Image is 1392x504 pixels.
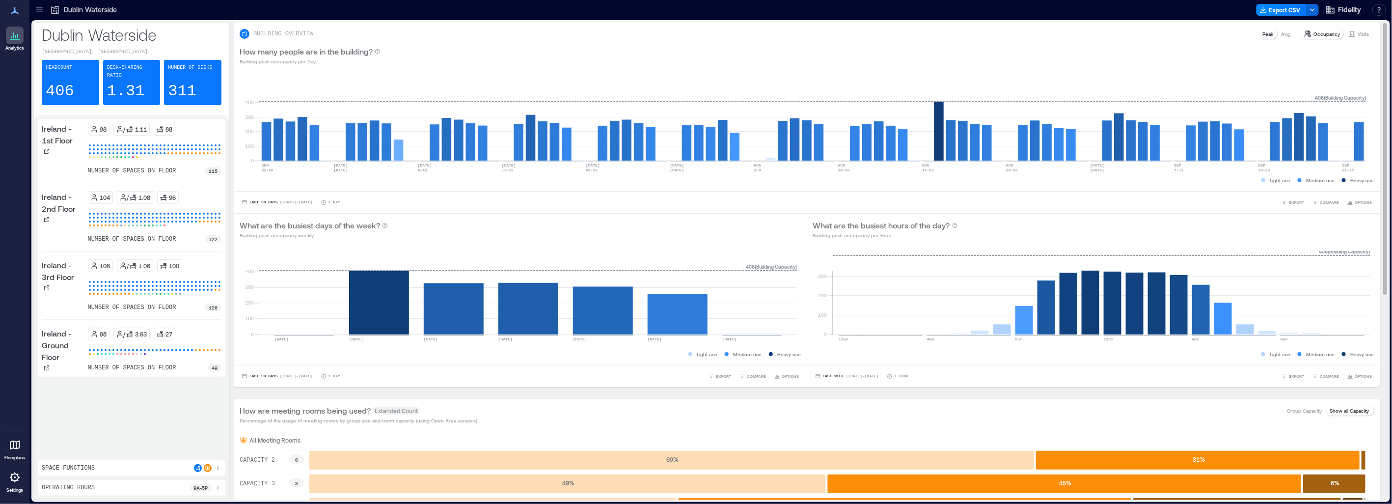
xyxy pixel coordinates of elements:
[1282,30,1290,38] p: Avg
[245,128,254,134] tspan: 200
[418,168,427,172] text: 6-12
[42,328,84,363] p: Ireland - Ground Floor
[1006,168,1018,172] text: 24-30
[1270,350,1291,358] p: Light use
[334,163,348,168] text: [DATE]
[274,337,289,341] text: [DATE]
[124,125,126,133] p: /
[1345,371,1374,381] button: OPTIONS
[838,168,850,172] text: 10-16
[1351,176,1374,184] p: Heavy use
[562,479,574,486] text: 49 %
[838,163,846,168] text: AUG
[1331,479,1340,486] text: 6 %
[1358,30,1369,38] p: Visits
[1314,30,1340,38] p: Occupancy
[1174,168,1184,172] text: 7-13
[782,373,799,379] span: OPTIONS
[1281,337,1288,341] text: 8pm
[240,197,315,207] button: Last 90 Days |[DATE]-[DATE]
[1192,337,1200,341] text: 4pm
[136,125,147,133] p: 1.11
[586,163,600,168] text: [DATE]
[722,337,737,341] text: [DATE]
[922,168,934,172] text: 17-23
[245,269,254,275] tspan: 400
[1060,479,1072,486] text: 45 %
[42,123,84,146] p: Ireland - 1st Floor
[240,405,371,417] p: How are meeting rooms being used?
[100,125,107,133] p: 98
[64,5,117,15] p: Dublin Waterside
[502,163,516,168] text: [DATE]
[169,262,180,270] p: 100
[747,373,766,379] span: COMPARE
[168,64,212,72] p: Number of Desks
[240,220,380,231] p: What are the busiest days of the week?
[586,168,598,172] text: 20-26
[1090,168,1104,172] text: [DATE]
[328,373,340,379] p: 1 Day
[209,167,218,175] p: 115
[253,30,313,38] p: BUILDING OVERVIEW
[88,235,176,243] p: number of spaces on floor
[262,168,273,172] text: 22-28
[648,337,662,341] text: [DATE]
[818,312,827,318] tspan: 100
[240,46,373,57] p: How many people are in the building?
[818,273,827,279] tspan: 300
[46,82,74,101] p: 406
[88,304,176,311] p: number of spaces on floor
[240,371,315,381] button: Last 90 Days |[DATE]-[DATE]
[2,24,27,54] a: Analytics
[139,262,151,270] p: 1.06
[42,464,95,472] p: Space Functions
[166,330,173,338] p: 27
[212,364,218,372] p: 49
[1307,176,1335,184] p: Medium use
[697,350,718,358] p: Light use
[1351,350,1374,358] p: Heavy use
[1280,371,1307,381] button: EXPORT
[1310,371,1341,381] button: COMPARE
[240,57,381,65] p: Building peak occupancy per Day
[1355,373,1372,379] span: OPTIONS
[418,163,432,168] text: [DATE]
[1280,197,1307,207] button: EXPORT
[166,125,173,133] p: 88
[1258,163,1266,168] text: SEP
[245,300,254,306] tspan: 200
[42,25,221,44] p: Dublin Waterside
[240,457,275,464] text: CAPACITY 2
[136,330,147,338] p: 3.63
[813,231,958,239] p: Building peak occupancy per Hour
[88,167,176,175] p: number of spaces on floor
[4,455,25,461] p: Floorplans
[1338,5,1362,15] span: Fidelity
[1307,350,1335,358] p: Medium use
[737,371,768,381] button: COMPARE
[1355,199,1372,205] span: OPTIONS
[1263,30,1274,38] p: Peak
[734,350,762,358] p: Medium use
[107,64,157,80] p: Desk-sharing ratio
[754,163,762,168] text: AUG
[139,194,151,201] p: 1.08
[1193,456,1205,463] text: 31 %
[100,262,110,270] p: 106
[1174,163,1182,168] text: SEP
[251,331,254,337] tspan: 0
[328,199,340,205] p: 1 Day
[1090,163,1104,168] text: [DATE]
[193,484,208,492] p: 9a - 5p
[262,163,269,168] text: JUN
[1,433,28,464] a: Floorplans
[498,337,513,341] text: [DATE]
[1342,163,1350,168] text: SEP
[251,157,254,163] tspan: 0
[349,337,363,341] text: [DATE]
[245,284,254,290] tspan: 300
[813,220,950,231] p: What are the busiest hours of the day?
[42,191,84,215] p: Ireland - 2nd Floor
[927,337,934,341] text: 4am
